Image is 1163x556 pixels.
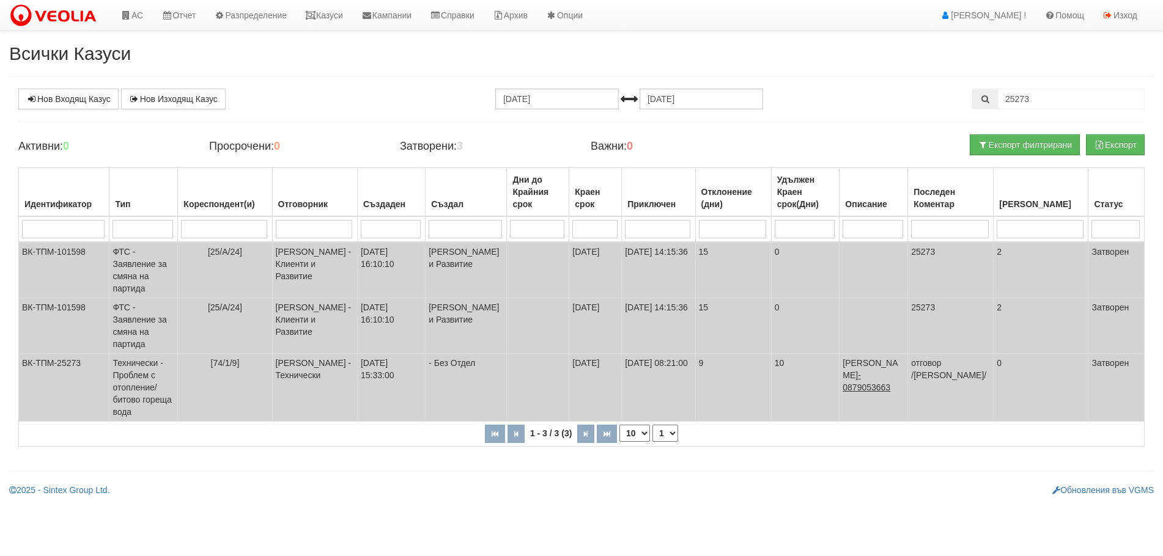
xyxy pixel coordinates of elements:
td: 0 [994,354,1088,422]
a: Нов Входящ Казус [18,89,119,109]
h4: Просрочени: [209,141,382,153]
button: Експорт [1086,134,1145,155]
p: [PERSON_NAME] [843,357,904,393]
div: Кореспондент(и) [181,196,268,213]
div: Удължен Краен срок(Дни) [775,171,836,213]
td: 2 [994,298,1088,354]
b: 0 [63,140,69,152]
td: ВК-ТПМ-25273 [19,354,109,422]
th: Създал: No sort applied, activate to apply an ascending sort [426,168,507,217]
h4: Затворени: [400,141,572,153]
th: Тип: No sort applied, activate to apply an ascending sort [109,168,178,217]
span: 25273 [911,247,935,257]
a: 2025 - Sintex Group Ltd. [9,485,110,495]
th: Отклонение (дни): No sort applied, activate to apply an ascending sort [695,168,771,217]
button: Следваща страница [577,425,594,443]
th: Последен Коментар: No sort applied, activate to apply an ascending sort [908,168,994,217]
td: 0 [771,242,840,298]
td: [DATE] 16:10:10 [357,298,425,354]
select: Страница номер [652,425,678,442]
td: Затворен [1088,354,1145,422]
td: [DATE] 14:15:36 [622,242,695,298]
div: Статус [1091,196,1141,213]
td: [DATE] [569,354,622,422]
div: Създал [429,196,503,213]
span: [25/А/24] [208,302,242,312]
th: Отговорник: No sort applied, activate to apply an ascending sort [272,168,357,217]
b: 0 [274,140,280,152]
span: 1 - 3 / 3 (3) [527,428,575,438]
td: 2 [994,242,1088,298]
td: 15 [695,298,771,354]
td: - Без Отдел [426,354,507,422]
button: Първа страница [485,425,505,443]
td: 0 [771,298,840,354]
div: Последен Коментар [911,183,990,213]
td: [DATE] 08:21:00 [622,354,695,422]
div: Отклонение (дни) [699,183,768,213]
div: Създаден [361,196,422,213]
th: Дни до Крайния срок: No sort applied, activate to apply an ascending sort [507,168,569,217]
th: Идентификатор: No sort applied, activate to apply an ascending sort [19,168,109,217]
td: 15 [695,242,771,298]
div: Краен срок [572,183,618,213]
td: 10 [771,354,840,422]
td: [DATE] [569,242,622,298]
td: Затворен [1088,242,1145,298]
th: Удължен Краен срок(Дни): No sort applied, activate to apply an ascending sort [771,168,840,217]
b: 3 [457,140,463,152]
div: Идентификатор [22,196,106,213]
div: [PERSON_NAME] [997,196,1085,213]
td: [PERSON_NAME] и Развитие [426,242,507,298]
td: [PERSON_NAME] - Клиенти и Развитие [272,298,357,354]
td: [DATE] 16:10:10 [357,242,425,298]
td: ФТС - Заявление за смяна на партида [109,298,178,354]
td: [DATE] 14:15:36 [622,298,695,354]
th: Статус: No sort applied, activate to apply an ascending sort [1088,168,1145,217]
button: Предишна страница [508,425,525,443]
td: Затворен [1088,298,1145,354]
span: [25/А/24] [208,247,242,257]
h4: Активни: [18,141,191,153]
td: Технически - Проблем с отопление/битово гореща вода [109,354,178,422]
td: ФТС - Заявление за смяна на партида [109,242,178,298]
td: 9 [695,354,771,422]
div: Описание [843,196,904,213]
input: Търсене по Идентификатор, Бл/Вх/Ап, Тип, Описание, Моб. Номер, Имейл, Файл, Коментар, [998,89,1145,109]
td: ВК-ТПМ-101598 [19,298,109,354]
img: VeoliaLogo.png [9,3,102,29]
th: Краен срок: No sort applied, activate to apply an ascending sort [569,168,622,217]
b: 0 [627,140,633,152]
div: Тип [113,196,174,213]
button: Експорт филтрирани [970,134,1080,155]
td: [PERSON_NAME] и Развитие [426,298,507,354]
span: 25273 [911,302,935,312]
td: [DATE] 15:33:00 [357,354,425,422]
td: [DATE] [569,298,622,354]
h2: Всички Казуси [9,43,1154,64]
span: отговор /[PERSON_NAME]/ [911,358,986,380]
td: ВК-ТПМ-101598 [19,242,109,298]
div: Дни до Крайния срок [510,171,566,213]
th: Кореспондент(и): No sort applied, activate to apply an ascending sort [178,168,272,217]
th: Описание: No sort applied, activate to apply an ascending sort [840,168,908,217]
td: [PERSON_NAME] - Технически [272,354,357,422]
th: Приключен: No sort applied, activate to apply an ascending sort [622,168,695,217]
button: Последна страница [597,425,617,443]
a: Обновления във VGMS [1052,485,1154,495]
th: Брой Файлове: No sort applied, activate to apply an ascending sort [994,168,1088,217]
select: Брой редове на страница [619,425,650,442]
th: Създаден: No sort applied, activate to apply an ascending sort [357,168,425,217]
span: [74/1/9] [211,358,240,368]
td: [PERSON_NAME] - Клиенти и Развитие [272,242,357,298]
div: Приключен [625,196,692,213]
div: Отговорник [276,196,354,213]
a: Нов Изходящ Казус [121,89,226,109]
h4: Важни: [591,141,763,153]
